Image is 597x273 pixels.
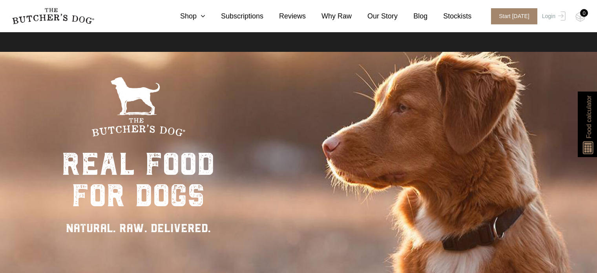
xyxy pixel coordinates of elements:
a: Reviews [263,11,306,22]
div: NATURAL. RAW. DELIVERED. [62,219,215,237]
span: Start [DATE] [491,8,537,24]
a: Login [540,8,566,24]
a: Subscriptions [205,11,263,22]
div: real food for dogs [62,148,215,211]
span: Food calculator [584,95,593,138]
a: Our Story [352,11,398,22]
a: Start [DATE] [483,8,540,24]
a: Blog [398,11,427,22]
a: Why Raw [306,11,352,22]
a: Stockists [427,11,471,22]
div: 0 [580,9,588,17]
a: Shop [164,11,205,22]
img: TBD_Cart-Empty.png [575,12,585,22]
